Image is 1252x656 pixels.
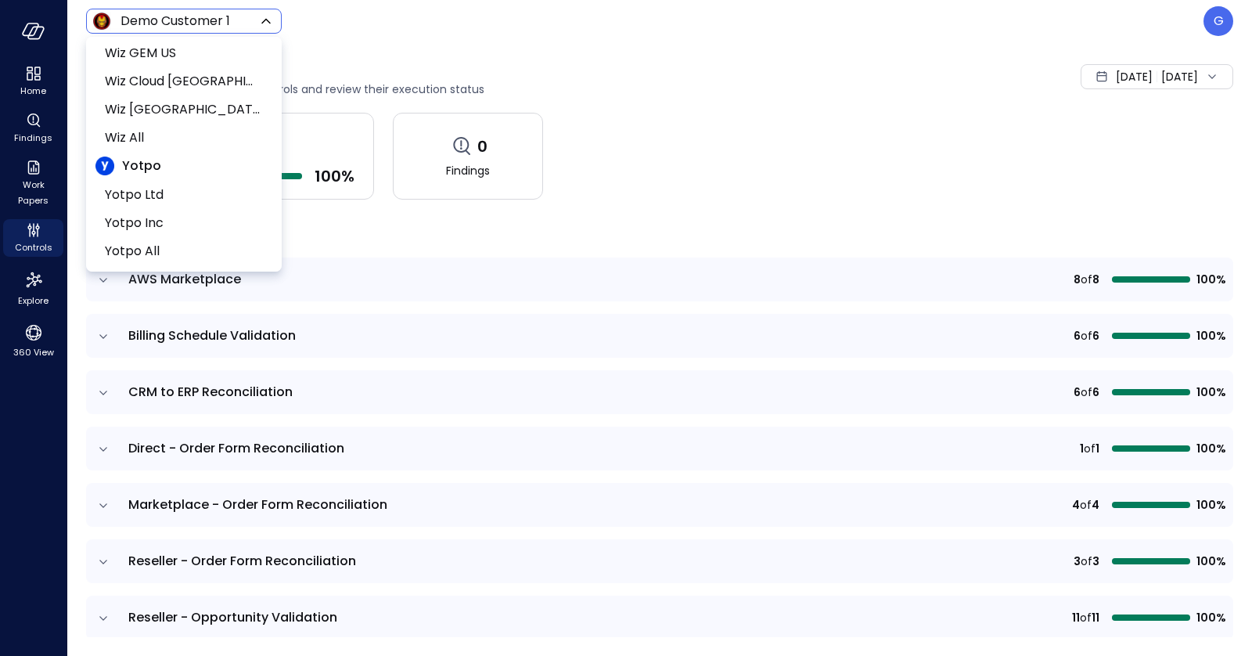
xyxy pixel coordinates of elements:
[95,96,272,124] li: Wiz Germany
[105,186,260,204] span: Yotpo Ltd
[105,44,260,63] span: Wiz GEM US
[95,209,272,237] li: Yotpo Inc
[95,157,114,175] img: Yotpo
[122,157,161,175] span: Yotpo
[105,214,260,232] span: Yotpo Inc
[105,72,260,91] span: Wiz Cloud [GEOGRAPHIC_DATA]
[105,242,260,261] span: Yotpo All
[105,100,260,119] span: Wiz [GEOGRAPHIC_DATA]
[95,237,272,265] li: Yotpo All
[95,124,272,152] li: Wiz All
[105,128,260,147] span: Wiz All
[95,67,272,96] li: Wiz Cloud Canada
[95,39,272,67] li: Wiz GEM US
[95,181,272,209] li: Yotpo Ltd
